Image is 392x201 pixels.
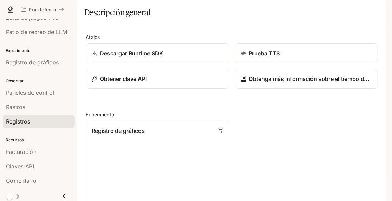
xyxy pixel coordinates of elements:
[249,50,280,57] font: Prueba TTS
[18,3,67,17] button: Todos los espacios de trabajo
[86,69,229,89] button: Obtener clave API
[92,127,145,134] font: Registro de gráficos
[235,69,379,89] a: Obtenga más información sobre el tiempo de ejecución
[100,50,163,57] font: Descargar Runtime SDK
[235,43,379,63] a: Prueba TTS
[100,75,147,82] font: Obtener clave API
[84,7,151,18] font: Descripción general
[86,34,100,40] font: Atajos
[29,7,56,12] font: Por defecto
[86,112,114,117] font: Experimento
[86,43,229,63] a: Descargar Runtime SDK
